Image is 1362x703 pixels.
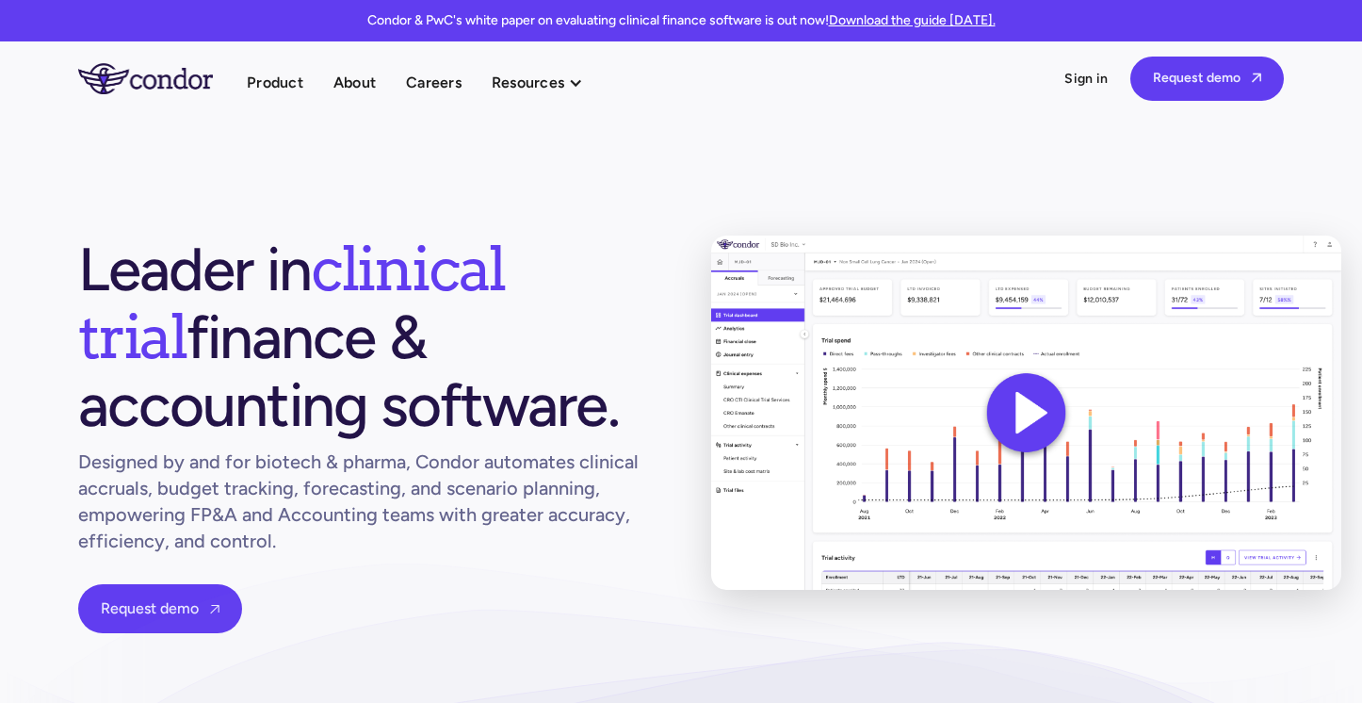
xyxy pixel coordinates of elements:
[492,70,564,95] div: Resources
[1064,70,1108,89] a: Sign in
[829,12,996,28] a: Download the guide [DATE].
[78,449,651,554] h1: Designed by and for biotech & pharma, Condor automates clinical accruals, budget tracking, foreca...
[492,70,602,95] div: Resources
[333,70,376,95] a: About
[1130,57,1284,101] a: Request demo
[247,70,303,95] a: Product
[367,11,996,30] p: Condor & PwC's white paper on evaluating clinical finance software is out now!
[406,70,462,95] a: Careers
[78,584,242,633] a: Request demo
[78,63,247,93] a: home
[210,603,219,615] span: 
[78,232,505,373] span: clinical trial
[78,236,651,439] h1: Leader in finance & accounting software.
[1252,72,1261,84] span: 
